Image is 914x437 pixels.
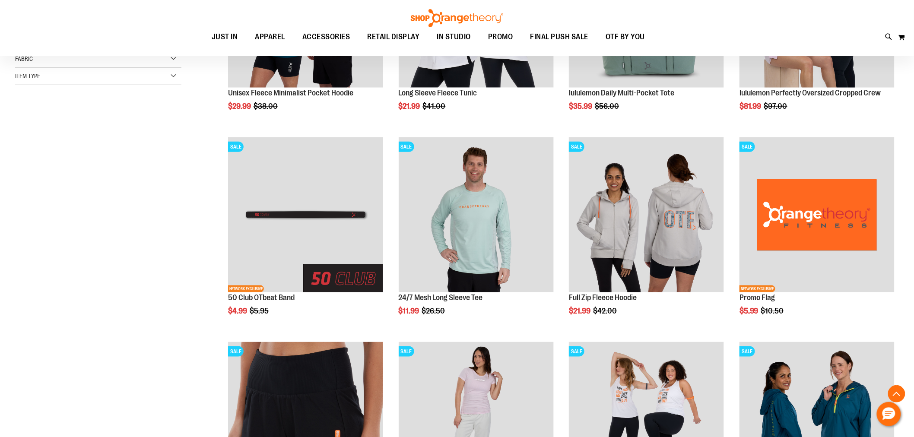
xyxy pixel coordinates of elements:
span: SALE [228,346,244,357]
a: OTF BY YOU [597,27,654,47]
span: IN STUDIO [437,27,471,47]
span: $4.99 [228,307,248,315]
span: SALE [739,346,755,357]
span: $5.99 [739,307,760,315]
span: SALE [569,346,584,357]
div: product [735,133,899,337]
a: RETAIL DISPLAY [359,27,428,47]
a: IN STUDIO [428,27,480,47]
span: $81.99 [739,102,763,111]
div: product [224,133,387,337]
a: 24/7 Mesh Long Sleeve Tee [399,293,483,302]
a: lululemon Perfectly Oversized Cropped Crew [739,89,881,97]
span: $42.00 [593,307,618,315]
span: $5.95 [250,307,270,315]
span: $38.00 [254,102,279,111]
span: SALE [739,142,755,152]
span: OTF BY YOU [606,27,645,47]
span: SALE [399,346,414,357]
span: SALE [399,142,414,152]
span: ACCESSORIES [302,27,350,47]
span: NETWORK EXCLUSIVE [228,285,264,292]
span: $10.50 [761,307,785,315]
a: FINAL PUSH SALE [522,27,597,47]
span: FINAL PUSH SALE [530,27,589,47]
span: $29.99 [228,102,252,111]
span: $35.99 [569,102,593,111]
span: RETAIL DISPLAY [368,27,420,47]
span: $56.00 [595,102,620,111]
a: APPAREL [247,27,294,47]
img: Main Image of 1457091 [569,137,724,292]
button: Back To Top [888,385,905,402]
span: $11.99 [399,307,421,315]
div: product [394,133,558,337]
span: JUST IN [212,27,238,47]
span: SALE [569,142,584,152]
a: 50 Club OTbeat Band [228,293,295,302]
div: product [565,133,728,337]
span: $41.00 [423,102,447,111]
a: Product image for Promo Flag OrangeSALENETWORK EXCLUSIVE [739,137,895,294]
a: JUST IN [203,27,247,47]
a: PROMO [479,27,522,47]
img: Product image for Promo Flag Orange [739,137,895,292]
span: $26.50 [422,307,447,315]
span: $21.99 [399,102,422,111]
img: Shop Orangetheory [409,9,505,27]
a: Main Image of 1457095SALE [399,137,554,294]
a: lululemon Daily Multi-Pocket Tote [569,89,674,97]
a: Promo Flag [739,293,775,302]
span: $97.00 [764,102,789,111]
a: Main View of 2024 50 Club OTBeat BandSALENETWORK EXCLUSIVE [228,137,383,294]
img: Main View of 2024 50 Club OTBeat Band [228,137,383,292]
a: ACCESSORIES [294,27,359,47]
button: Hello, have a question? Let’s chat. [877,402,901,426]
span: NETWORK EXCLUSIVE [739,285,775,292]
img: Main Image of 1457095 [399,137,554,292]
span: APPAREL [255,27,286,47]
span: Item Type [15,73,40,79]
a: Long Sleeve Fleece Tunic [399,89,477,97]
a: Main Image of 1457091SALE [569,137,724,294]
span: PROMO [488,27,513,47]
span: SALE [228,142,244,152]
a: Unisex Fleece Minimalist Pocket Hoodie [228,89,353,97]
a: Full Zip Fleece Hoodie [569,293,637,302]
span: Fabric [15,55,33,62]
span: $21.99 [569,307,592,315]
